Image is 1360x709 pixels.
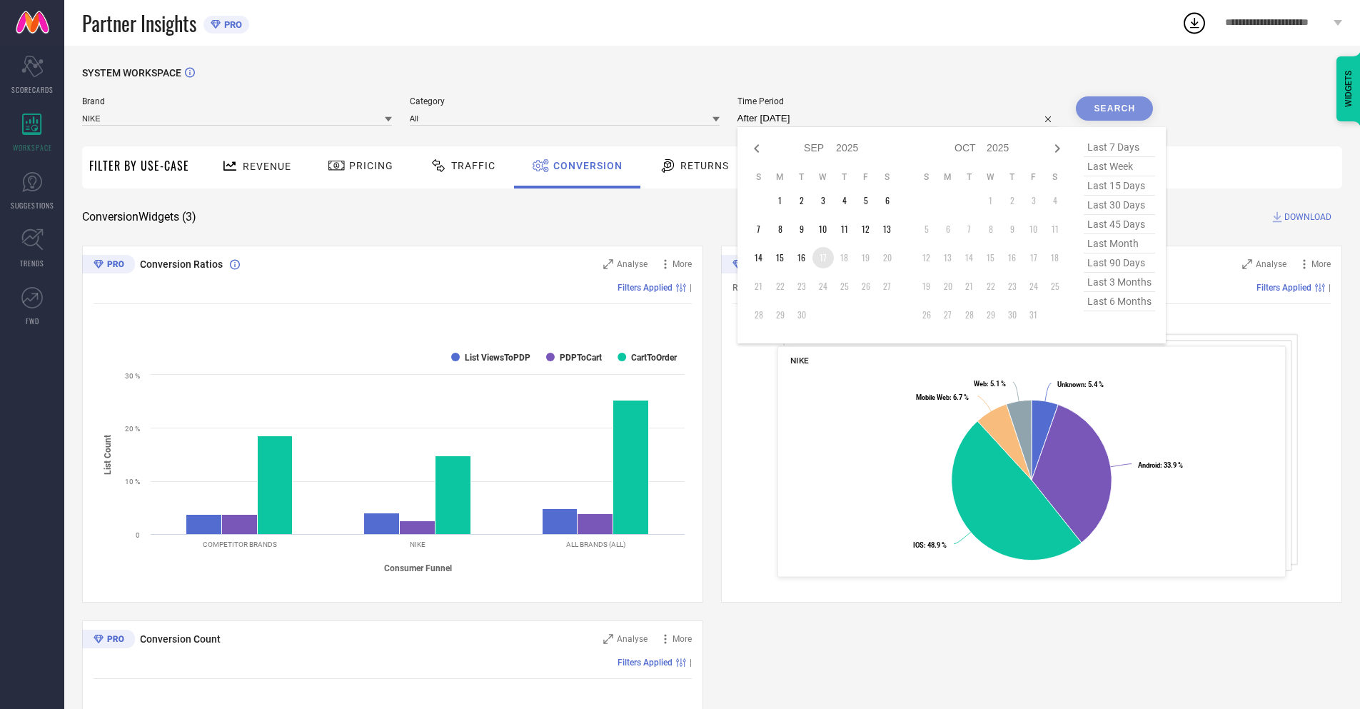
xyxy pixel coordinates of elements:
[770,218,791,240] td: Mon Sep 08 2025
[603,259,613,269] svg: Zoom
[1138,461,1183,469] text: : 33.9 %
[1329,283,1331,293] span: |
[1084,196,1155,215] span: last 30 days
[877,276,898,297] td: Sat Sep 27 2025
[959,247,980,268] td: Tue Oct 14 2025
[770,171,791,183] th: Monday
[680,160,729,171] span: Returns
[13,142,52,153] span: WORKSPACE
[1311,259,1331,269] span: More
[980,304,1002,326] td: Wed Oct 29 2025
[877,190,898,211] td: Sat Sep 06 2025
[349,160,393,171] span: Pricing
[732,283,802,293] span: Revenue (% share)
[937,171,959,183] th: Monday
[1002,276,1023,297] td: Thu Oct 23 2025
[916,276,937,297] td: Sun Oct 19 2025
[1002,171,1023,183] th: Thursday
[103,434,113,474] tspan: List Count
[384,563,452,573] tspan: Consumer Funnel
[959,276,980,297] td: Tue Oct 21 2025
[136,531,140,539] text: 0
[673,634,692,644] span: More
[410,96,720,106] span: Category
[1023,190,1044,211] td: Fri Oct 03 2025
[1044,218,1066,240] td: Sat Oct 11 2025
[790,356,809,366] span: NIKE
[140,258,223,270] span: Conversion Ratios
[916,247,937,268] td: Sun Oct 12 2025
[1284,210,1331,224] span: DOWNLOAD
[1084,273,1155,292] span: last 3 months
[673,259,692,269] span: More
[1256,283,1311,293] span: Filters Applied
[834,218,855,240] td: Thu Sep 11 2025
[812,218,834,240] td: Wed Sep 10 2025
[937,276,959,297] td: Mon Oct 20 2025
[1084,176,1155,196] span: last 15 days
[1023,218,1044,240] td: Fri Oct 10 2025
[1084,234,1155,253] span: last month
[748,304,770,326] td: Sun Sep 28 2025
[748,218,770,240] td: Sun Sep 07 2025
[916,304,937,326] td: Sun Oct 26 2025
[937,247,959,268] td: Mon Oct 13 2025
[812,276,834,297] td: Wed Sep 24 2025
[770,247,791,268] td: Mon Sep 15 2025
[834,247,855,268] td: Thu Sep 18 2025
[980,218,1002,240] td: Wed Oct 08 2025
[82,96,392,106] span: Brand
[959,171,980,183] th: Tuesday
[1242,259,1252,269] svg: Zoom
[465,353,530,363] text: List ViewsToPDP
[1256,259,1286,269] span: Analyse
[1084,157,1155,176] span: last week
[1023,276,1044,297] td: Fri Oct 24 2025
[791,247,812,268] td: Tue Sep 16 2025
[603,634,613,644] svg: Zoom
[11,84,54,95] span: SCORECARDS
[1023,171,1044,183] th: Friday
[791,190,812,211] td: Tue Sep 02 2025
[26,316,39,326] span: FWD
[855,190,877,211] td: Fri Sep 05 2025
[877,218,898,240] td: Sat Sep 13 2025
[1023,247,1044,268] td: Fri Oct 17 2025
[1044,190,1066,211] td: Sat Oct 04 2025
[791,171,812,183] th: Tuesday
[11,200,54,211] span: SUGGESTIONS
[82,630,135,651] div: Premium
[410,540,425,548] text: NIKE
[82,255,135,276] div: Premium
[125,425,140,433] text: 20 %
[1002,218,1023,240] td: Thu Oct 09 2025
[770,304,791,326] td: Mon Sep 29 2025
[631,353,678,363] text: CartToOrder
[618,283,673,293] span: Filters Applied
[980,276,1002,297] td: Wed Oct 22 2025
[791,304,812,326] td: Tue Sep 30 2025
[1049,140,1066,157] div: Next month
[243,161,291,172] span: Revenue
[937,218,959,240] td: Mon Oct 06 2025
[1084,215,1155,234] span: last 45 days
[748,171,770,183] th: Sunday
[553,160,623,171] span: Conversion
[618,658,673,668] span: Filters Applied
[812,247,834,268] td: Wed Sep 17 2025
[974,380,1006,388] text: : 5.1 %
[1057,381,1104,388] text: : 5.4 %
[980,171,1002,183] th: Wednesday
[937,304,959,326] td: Mon Oct 27 2025
[855,247,877,268] td: Fri Sep 19 2025
[1044,276,1066,297] td: Sat Oct 25 2025
[855,276,877,297] td: Fri Sep 26 2025
[1182,10,1207,36] div: Open download list
[140,633,221,645] span: Conversion Count
[917,393,950,401] tspan: Mobile Web
[770,190,791,211] td: Mon Sep 01 2025
[834,190,855,211] td: Thu Sep 04 2025
[916,218,937,240] td: Sun Oct 05 2025
[617,634,648,644] span: Analyse
[617,259,648,269] span: Analyse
